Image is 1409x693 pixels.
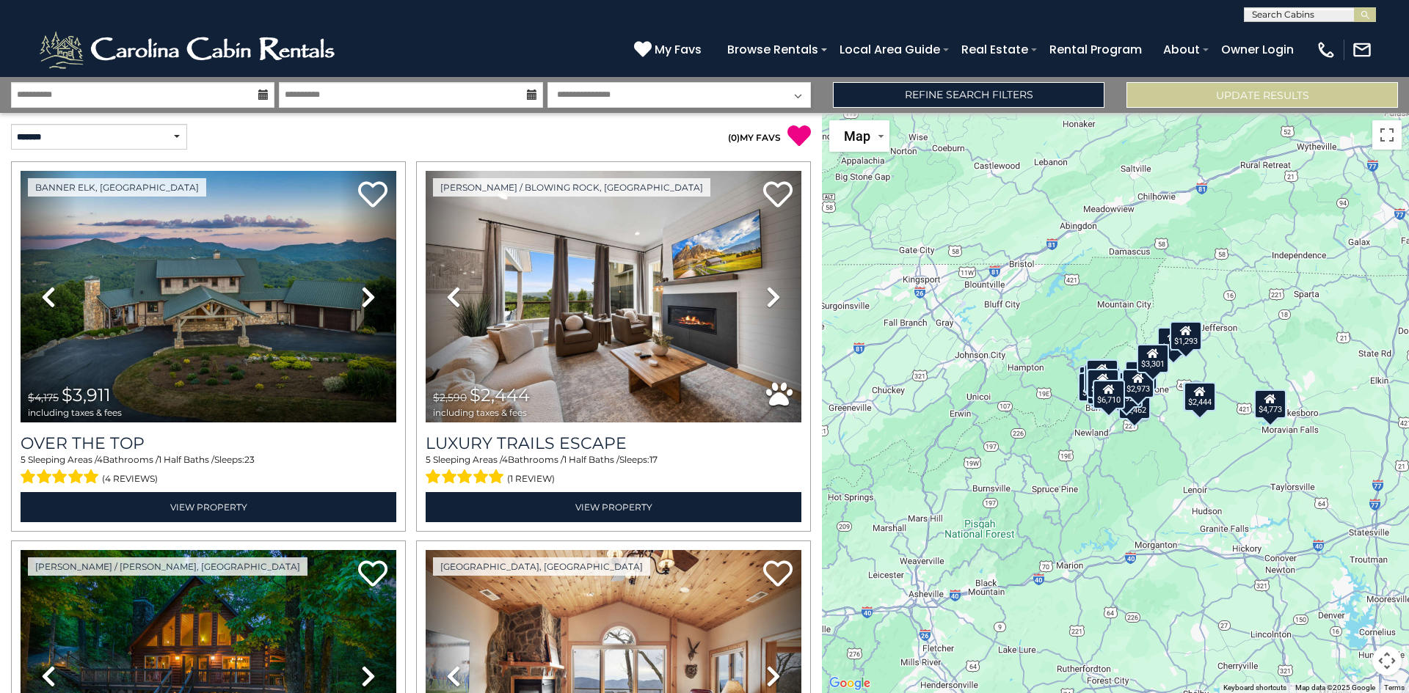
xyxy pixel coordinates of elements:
span: 4 [502,454,508,465]
div: $928 [1088,358,1114,387]
div: $2,928 [1087,369,1119,398]
img: thumbnail_167153549.jpeg [21,171,396,422]
span: 23 [244,454,255,465]
div: $2,863 [1084,363,1116,392]
div: $1,772 [1078,372,1110,401]
a: Browse Rentals [720,37,826,62]
a: About [1156,37,1207,62]
div: Sleeping Areas / Bathrooms / Sleeps: [21,453,396,488]
img: thumbnail_168695581.jpeg [426,171,801,422]
a: View Property [21,492,396,522]
a: [GEOGRAPHIC_DATA], [GEOGRAPHIC_DATA] [433,557,650,576]
button: Keyboard shortcuts [1223,683,1286,693]
a: Luxury Trails Escape [426,433,801,453]
div: $2,444 [1184,382,1216,411]
span: (4 reviews) [102,469,158,488]
span: including taxes & fees [28,408,122,417]
span: $2,444 [470,384,530,406]
a: Owner Login [1214,37,1301,62]
button: Toggle fullscreen view [1372,120,1402,150]
span: $3,911 [62,384,111,406]
a: Add to favorites [358,180,387,211]
a: (0)MY FAVS [728,132,781,143]
div: $4,773 [1254,389,1286,418]
div: $6,710 [1093,380,1125,409]
a: Over The Top [21,433,396,453]
img: mail-regular-white.png [1352,40,1372,60]
span: $2,590 [433,391,467,404]
div: $2,929 [1110,378,1143,407]
img: Google [826,674,874,693]
div: $1,484 [1157,327,1190,356]
a: [PERSON_NAME] / [PERSON_NAME], [GEOGRAPHIC_DATA] [28,557,307,576]
div: Sleeping Areas / Bathrooms / Sleeps: [426,453,801,488]
a: Real Estate [954,37,1035,62]
a: Add to favorites [358,559,387,590]
img: phone-regular-white.png [1316,40,1336,60]
button: Change map style [829,120,889,152]
img: White-1-2.png [37,28,341,72]
span: (1 review) [507,469,555,488]
span: 17 [649,454,658,465]
div: $2,462 [1118,389,1151,419]
a: Banner Elk, [GEOGRAPHIC_DATA] [28,178,206,197]
a: Add to favorites [763,180,793,211]
span: 0 [731,132,737,143]
span: 5 [426,454,431,465]
a: Add to favorites [763,559,793,590]
a: Refine Search Filters [833,82,1104,108]
div: $1,293 [1170,320,1202,350]
span: $4,175 [28,391,59,404]
a: Local Area Guide [832,37,947,62]
a: My Favs [634,40,705,59]
button: Map camera controls [1372,646,1402,675]
span: 1 Half Baths / [564,454,619,465]
span: 1 Half Baths / [159,454,214,465]
a: Terms [1384,683,1405,692]
span: My Favs [655,40,702,59]
button: Update Results [1126,82,1398,108]
a: Open this area in Google Maps (opens a new window) [826,674,874,693]
span: including taxes & fees [433,408,530,417]
span: 4 [97,454,103,465]
div: $3,301 [1137,343,1169,373]
a: [PERSON_NAME] / Blowing Rock, [GEOGRAPHIC_DATA] [433,178,710,197]
span: Map data ©2025 Google [1295,683,1375,692]
a: Rental Program [1042,37,1149,62]
div: $2,302 [1086,359,1118,389]
a: View Property [426,492,801,522]
div: $2,973 [1122,369,1154,398]
span: Map [844,128,870,144]
span: ( ) [728,132,740,143]
span: 5 [21,454,26,465]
